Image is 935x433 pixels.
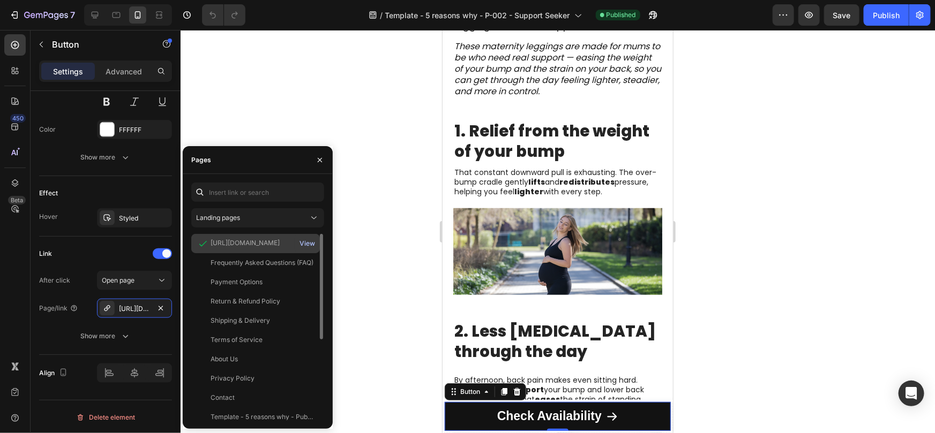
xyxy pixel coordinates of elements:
div: Privacy Policy [211,374,255,383]
button: Show more [39,148,172,167]
input: Insert link or search [191,183,324,202]
div: View [300,239,315,248]
button: Save [824,4,859,26]
div: Hover [39,212,58,222]
div: Undo/Redo [202,4,245,26]
div: Pages [191,155,211,165]
button: View [299,236,316,251]
div: Styled [119,214,169,223]
p: 7 [70,9,75,21]
div: Frequently Asked Questions (FAQ) [211,258,313,268]
div: Link [39,249,52,259]
span: Published [607,10,636,20]
button: Landing pages [191,208,324,227]
div: Show more [81,331,131,341]
div: 450 [10,114,26,123]
button: Open page [97,271,172,290]
div: Open Intercom Messenger [899,381,924,406]
iframe: Design area [443,30,673,433]
div: Return & Refund Policy [211,297,280,306]
button: 7 [4,4,80,26]
div: [URL][DOMAIN_NAME] [119,304,150,314]
p: Button [52,38,143,51]
p: Settings [53,66,83,77]
span: Landing pages [196,214,240,222]
div: Beta [8,196,26,204]
button: Show more [39,326,172,346]
div: Terms of Service [211,335,263,345]
div: Effect [39,188,58,198]
p: Advanced [106,66,142,77]
span: Save [833,11,851,20]
button: Delete element [39,409,172,426]
span: / [380,10,383,21]
div: Publish [873,10,900,21]
div: [URL][DOMAIN_NAME] [211,238,280,248]
div: Show more [81,152,131,163]
div: FFFFFF [119,125,169,135]
div: After click [39,276,70,285]
div: Contact [211,393,235,402]
div: About Us [211,354,238,364]
div: Color [39,125,56,134]
button: Publish [864,4,909,26]
div: Shipping & Delivery [211,316,270,325]
div: Payment Options [211,277,263,287]
span: Template - 5 reasons why - P-002 - Support Seeker [385,10,570,21]
span: Open page [102,276,134,284]
div: Delete element [76,411,135,424]
div: Page/link [39,303,78,313]
div: Template - 5 reasons why - Public feeder [211,412,313,422]
div: Align [39,366,70,381]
